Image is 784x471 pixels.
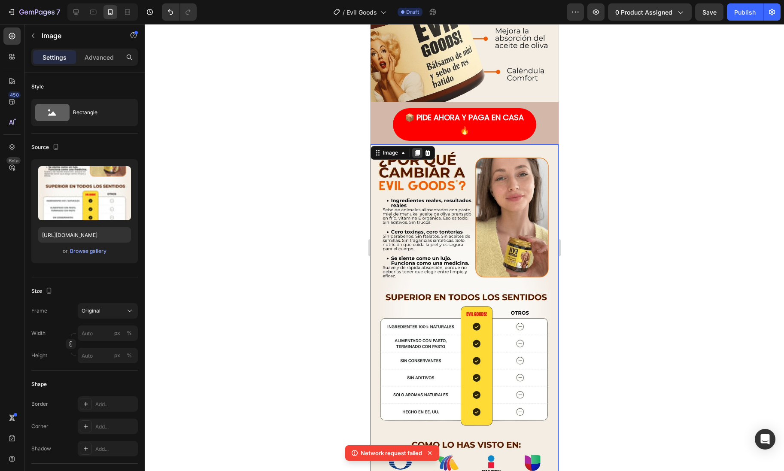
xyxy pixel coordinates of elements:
[112,328,122,338] button: %
[343,8,345,17] span: /
[70,247,106,255] div: Browse gallery
[3,3,64,21] button: 7
[78,303,138,319] button: Original
[124,350,134,361] button: px
[82,307,100,315] span: Original
[73,103,125,122] div: Rectangle
[31,380,47,388] div: Shape
[31,329,46,337] label: Width
[702,9,717,16] span: Save
[114,329,120,337] div: px
[608,3,692,21] button: 0 product assigned
[755,429,775,450] div: Open Intercom Messenger
[63,246,68,256] span: or
[406,8,419,16] span: Draft
[695,3,723,21] button: Save
[38,227,131,243] input: https://example.com/image.jpg
[56,7,60,17] p: 7
[31,286,54,297] div: Size
[95,401,136,408] div: Add...
[127,352,132,359] div: %
[727,3,763,21] button: Publish
[95,423,136,431] div: Add...
[31,142,61,153] div: Source
[127,329,132,337] div: %
[31,445,51,453] div: Shadow
[361,449,422,457] p: Network request failed
[31,83,44,91] div: Style
[85,53,114,62] p: Advanced
[112,350,122,361] button: %
[31,307,47,315] label: Frame
[95,445,136,453] div: Add...
[70,247,107,255] button: Browse gallery
[124,328,134,338] button: px
[162,3,197,21] div: Undo/Redo
[42,30,115,41] p: Image
[114,352,120,359] div: px
[346,8,377,17] span: Evil Goods
[6,157,21,164] div: Beta
[371,24,559,471] iframe: Design area
[31,400,48,408] div: Border
[8,91,21,98] div: 450
[31,422,49,430] div: Corner
[615,8,672,17] span: 0 product assigned
[31,352,47,359] label: Height
[78,348,138,363] input: px%
[734,8,756,17] div: Publish
[78,325,138,341] input: px%
[38,166,131,220] img: preview-image
[43,53,67,62] p: Settings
